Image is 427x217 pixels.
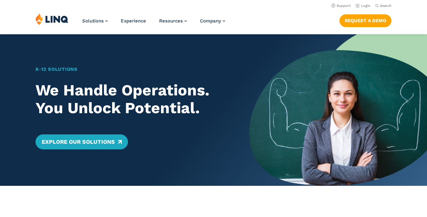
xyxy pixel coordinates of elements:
span: Company [200,18,221,24]
a: Solutions [82,18,108,24]
a: Experience [121,18,146,24]
a: Company [200,18,225,24]
a: Explore Our Solutions [36,134,128,149]
a: Support [331,4,351,8]
span: Solutions [82,18,104,24]
a: Login [356,4,370,8]
h1: K‑12 Solutions [36,66,232,73]
nav: Primary Navigation [82,13,225,34]
a: Resources [159,18,187,24]
img: LINQ | K‑12 Software [36,13,69,25]
img: Home Banner [249,34,427,186]
span: Search [380,4,391,8]
a: Request a Demo [339,14,391,27]
span: Resources [159,18,183,24]
nav: Button Navigation [339,13,391,27]
button: Open Search Bar [375,3,391,8]
h2: We Handle Operations. You Unlock Potential. [36,81,232,117]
